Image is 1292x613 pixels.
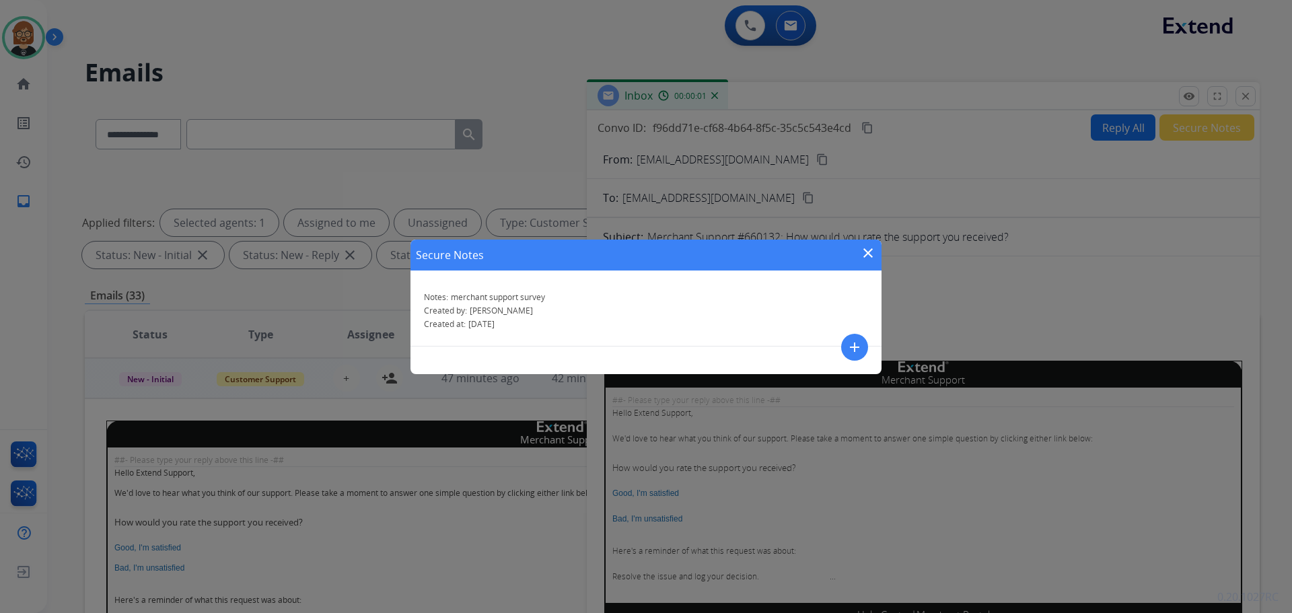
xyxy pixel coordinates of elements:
[470,305,533,316] span: [PERSON_NAME]
[424,305,467,316] span: Created by:
[847,339,863,355] mat-icon: add
[424,291,448,303] span: Notes:
[860,245,876,261] mat-icon: close
[1217,589,1279,605] p: 0.20.1027RC
[451,291,545,303] span: merchant support survey
[416,247,484,263] h1: Secure Notes
[424,318,466,330] span: Created at:
[468,318,495,330] span: [DATE]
